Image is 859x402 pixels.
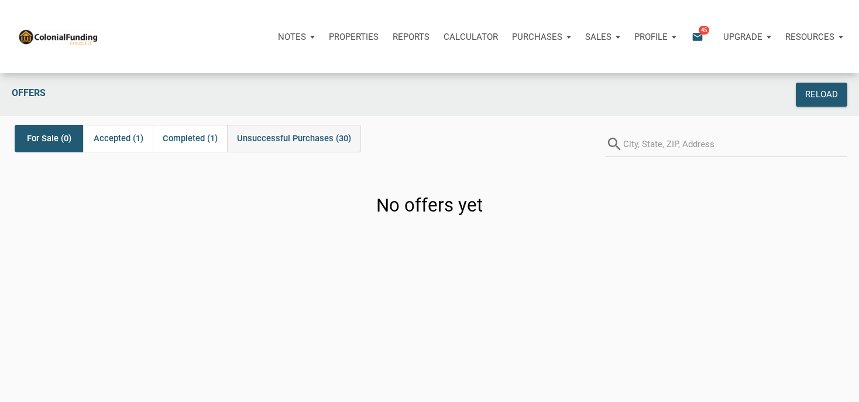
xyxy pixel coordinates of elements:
[634,32,668,42] p: Profile
[585,32,611,42] p: Sales
[683,19,716,54] button: email45
[699,25,709,35] span: 45
[393,32,429,42] p: Reports
[18,28,98,45] img: NoteUnlimited
[444,32,498,42] p: Calculator
[227,125,361,152] div: Unsuccessful Purchases (30)
[437,19,505,54] a: Calculator
[386,19,437,54] button: Reports
[606,131,623,157] i: search
[627,19,683,54] button: Profile
[690,30,705,43] i: email
[796,83,847,107] button: Reload
[578,19,627,54] button: Sales
[778,19,850,54] button: Resources
[376,193,483,219] h3: No offers yet
[163,131,218,145] span: Completed (1)
[83,125,152,152] div: Accepted (1)
[322,19,386,54] a: Properties
[153,125,227,152] div: Completed (1)
[623,131,847,157] input: City, State, ZIP, Address
[94,131,143,145] span: Accepted (1)
[278,32,306,42] p: Notes
[716,19,778,54] button: Upgrade
[15,125,83,152] div: For Sale (0)
[237,131,351,145] span: Unsuccessful Purchases (30)
[505,19,578,54] button: Purchases
[723,32,762,42] p: Upgrade
[805,88,838,101] div: Reload
[785,32,834,42] p: Resources
[329,32,379,42] p: Properties
[271,19,322,54] button: Notes
[6,83,641,107] div: Offers
[27,131,71,145] span: For Sale (0)
[512,32,562,42] p: Purchases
